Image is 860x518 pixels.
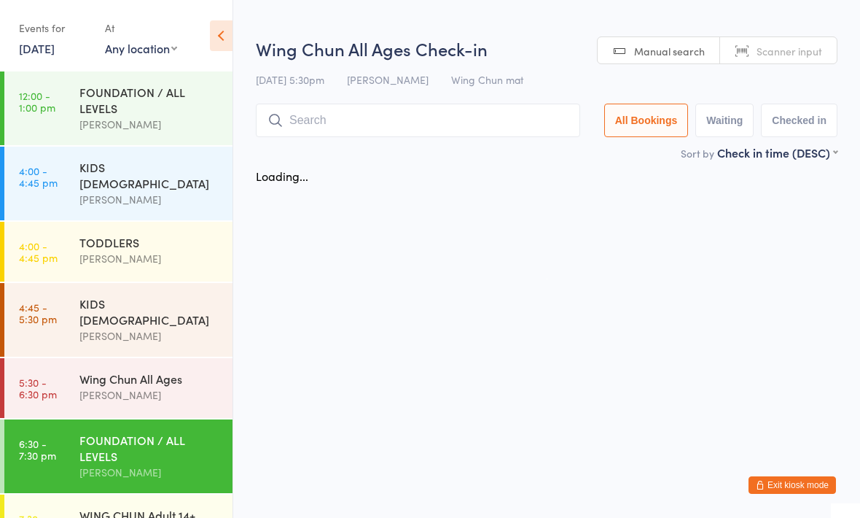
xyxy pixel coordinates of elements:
button: Checked in [761,104,837,137]
a: 4:00 -4:45 pmKIDS [DEMOGRAPHIC_DATA][PERSON_NAME] [4,147,232,220]
div: [PERSON_NAME] [79,250,220,267]
a: 6:30 -7:30 pmFOUNDATION / ALL LEVELS[PERSON_NAME] [4,420,232,493]
button: All Bookings [604,104,689,137]
button: Waiting [695,104,754,137]
a: 5:30 -6:30 pmWing Chun All Ages[PERSON_NAME] [4,358,232,418]
div: [PERSON_NAME] [79,387,220,403]
div: FOUNDATION / ALL LEVELS [79,84,220,116]
time: 6:30 - 7:30 pm [19,438,56,461]
button: Exit kiosk mode [748,476,836,494]
div: Wing Chun All Ages [79,371,220,387]
a: [DATE] [19,40,55,56]
div: KIDS [DEMOGRAPHIC_DATA] [79,159,220,191]
div: [PERSON_NAME] [79,191,220,208]
div: Events for [19,16,90,40]
div: [PERSON_NAME] [79,116,220,133]
span: Manual search [634,44,705,58]
time: 4:00 - 4:45 pm [19,165,58,188]
a: 12:00 -1:00 pmFOUNDATION / ALL LEVELS[PERSON_NAME] [4,71,232,145]
a: 4:00 -4:45 pmTODDLERS[PERSON_NAME] [4,222,232,282]
div: At [105,16,177,40]
span: Wing Chun mat [451,72,523,87]
a: 4:45 -5:30 pmKIDS [DEMOGRAPHIC_DATA][PERSON_NAME] [4,283,232,357]
div: [PERSON_NAME] [79,328,220,344]
div: FOUNDATION / ALL LEVELS [79,432,220,464]
span: [PERSON_NAME] [347,72,429,87]
label: Sort by [681,146,714,161]
div: Any location [105,40,177,56]
time: 12:00 - 1:00 pm [19,90,55,113]
time: 5:30 - 6:30 pm [19,376,57,400]
time: 4:45 - 5:30 pm [19,301,57,325]
span: [DATE] 5:30pm [256,72,324,87]
span: Scanner input [757,44,822,58]
time: 4:00 - 4:45 pm [19,240,58,263]
div: Loading... [256,168,308,184]
div: Check in time (DESC) [717,144,837,161]
h2: Wing Chun All Ages Check-in [256,36,837,61]
div: [PERSON_NAME] [79,464,220,481]
div: TODDLERS [79,234,220,250]
input: Search [256,104,580,137]
div: KIDS [DEMOGRAPHIC_DATA] [79,295,220,328]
